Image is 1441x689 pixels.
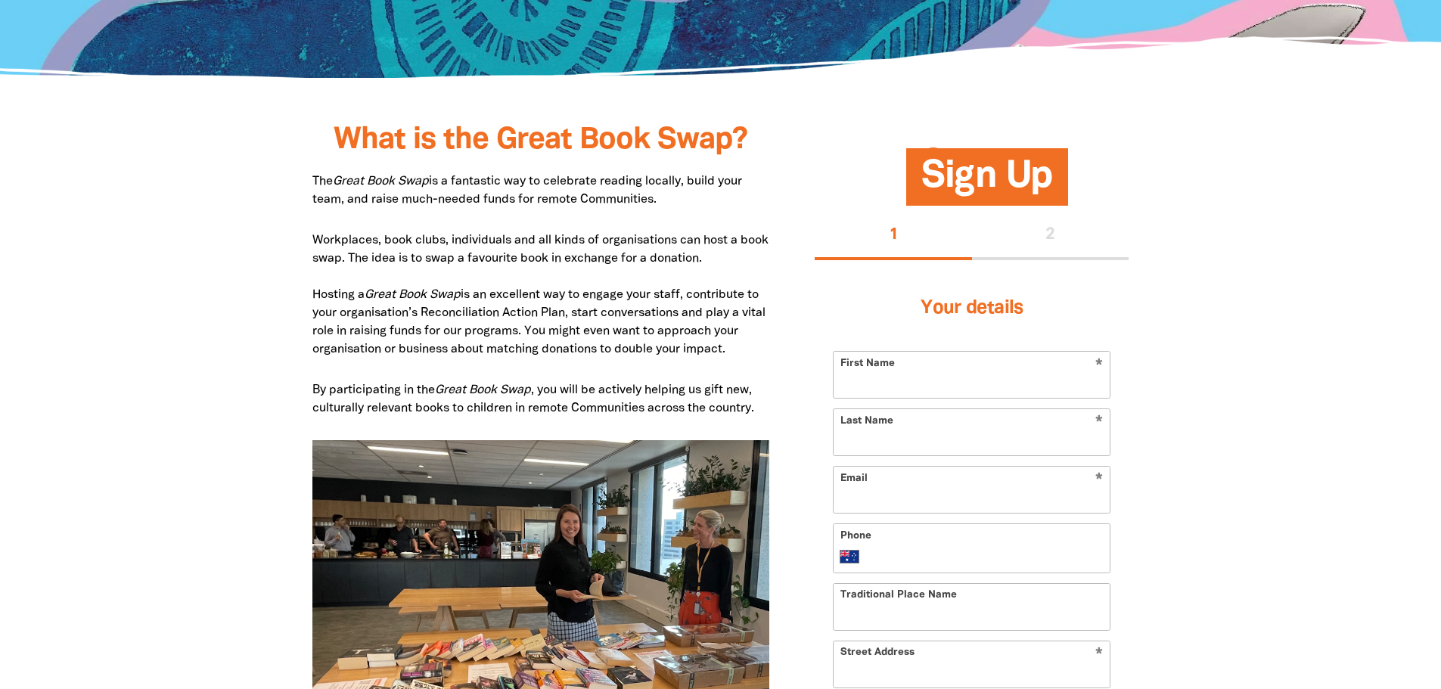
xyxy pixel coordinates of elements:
em: Great Book Swap [435,385,531,396]
span: Sign Up [921,160,1053,206]
button: Stage 1 [815,212,972,260]
h3: Your details [833,278,1110,339]
em: Great Book Swap [365,290,461,300]
p: The is a fantastic way to celebrate reading locally, build your team, and raise much-needed funds... [312,172,770,209]
span: What is the Great Book Swap? [334,126,747,154]
p: Workplaces, book clubs, individuals and all kinds of organisations can host a book swap. The idea... [312,231,770,358]
em: Great Book Swap [333,176,429,187]
p: By participating in the , you will be actively helping us gift new, culturally relevant books to ... [312,381,770,417]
